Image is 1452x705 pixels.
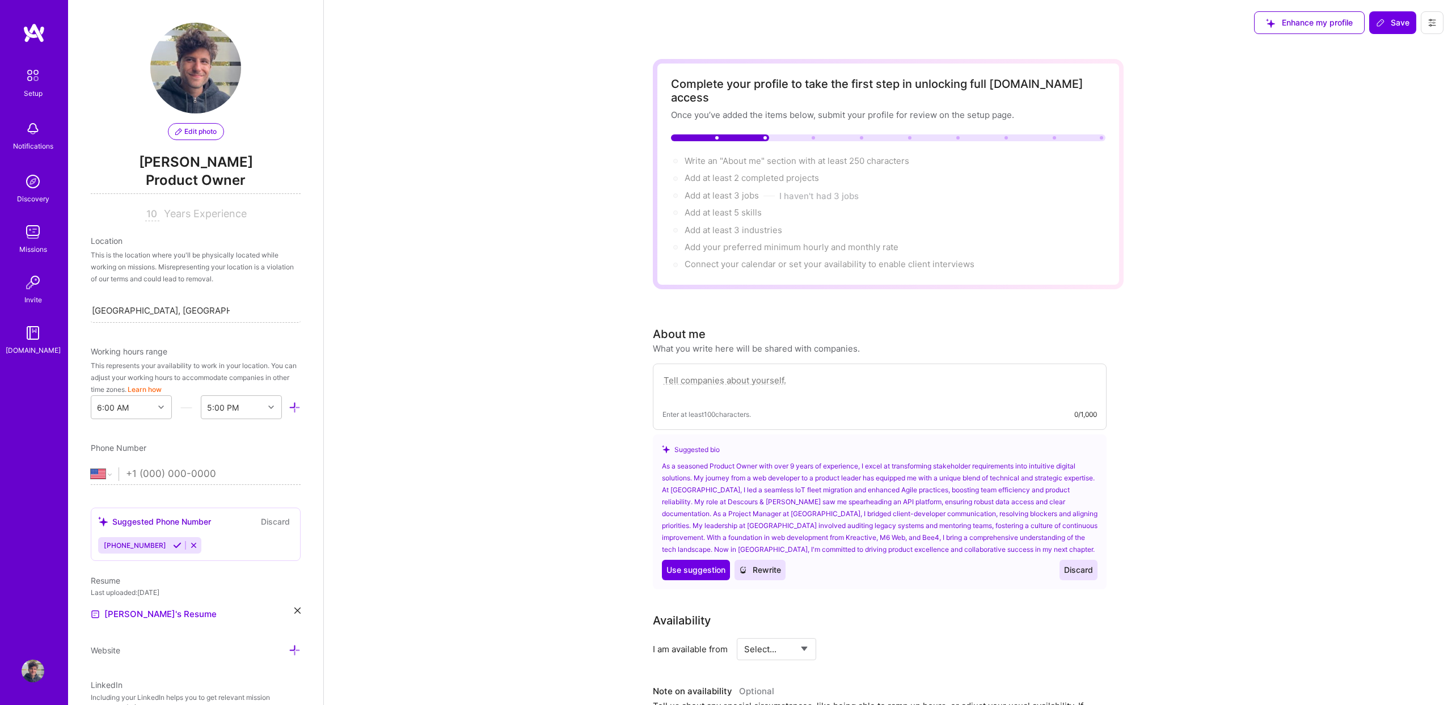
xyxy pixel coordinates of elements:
[22,117,44,140] img: bell
[145,208,159,221] input: XX
[168,123,224,140] button: Edit photo
[91,680,123,690] span: LinkedIn
[91,443,146,453] span: Phone Number
[24,87,43,99] div: Setup
[91,171,301,194] span: Product Owner
[91,249,301,285] div: This is the location where you'll be physically located while working on missions. Misrepresentin...
[91,347,167,356] span: Working hours range
[17,193,49,205] div: Discovery
[128,383,162,395] button: Learn how
[22,271,44,294] img: Invite
[662,460,1098,555] div: As a seasoned Product Owner with over 9 years of experience, I excel at transforming stakeholder ...
[662,444,1098,455] div: Suggested bio
[22,221,44,243] img: teamwork
[91,645,120,655] span: Website
[653,612,711,629] div: Availability
[91,576,120,585] span: Resume
[207,402,239,413] div: 5:00 PM
[126,458,301,491] input: +1 (000) 000-0000
[104,541,166,550] span: [PHONE_NUMBER]
[22,322,44,344] img: guide book
[685,155,911,166] span: Write an "About me" section with at least 250 characters
[19,660,47,682] a: User Avatar
[653,326,706,343] div: About me
[685,207,762,218] span: Add at least 5 skills
[91,154,301,171] span: [PERSON_NAME]
[258,515,293,528] button: Discard
[685,225,782,235] span: Add at least 3 industries
[779,190,859,202] button: I haven't had 3 jobs
[189,541,198,550] i: Reject
[1064,564,1093,576] span: Discard
[685,190,759,201] span: Add at least 3 jobs
[268,404,274,410] i: icon Chevron
[653,343,860,354] div: What you write here will be shared with companies.
[671,77,1105,104] div: Complete your profile to take the first step in unlocking full [DOMAIN_NAME] access
[24,294,42,306] div: Invite
[97,402,129,413] div: 6:00 AM
[6,344,61,356] div: [DOMAIN_NAME]
[98,516,211,527] div: Suggested Phone Number
[91,235,301,247] div: Location
[685,172,819,183] span: Add at least 2 completed projects
[22,170,44,193] img: discovery
[671,109,1105,121] div: Once you’ve added the items below, submit your profile for review on the setup page.
[180,402,192,413] i: icon HorizontalInLineDivider
[739,686,774,696] span: Optional
[662,560,730,580] button: Use suggestion
[735,560,786,580] button: Rewrite
[1060,560,1098,580] button: Discard
[19,243,47,255] div: Missions
[685,259,974,269] span: Connect your calendar or set your availability to enable client interviews
[175,128,182,135] i: icon PencilPurple
[150,23,241,113] img: User Avatar
[666,564,725,576] span: Use suggestion
[173,541,181,550] i: Accept
[22,660,44,682] img: User Avatar
[175,126,217,137] span: Edit photo
[685,242,898,252] span: Add your preferred minimum hourly and monthly rate
[1369,11,1416,34] button: Save
[653,683,774,700] div: Note on availability
[294,607,301,614] i: icon Close
[653,643,728,655] div: I am available from
[739,566,747,574] i: icon CrystalBall
[13,140,53,152] div: Notifications
[158,404,164,410] i: icon Chevron
[662,445,670,453] i: icon SuggestedTeams
[91,607,217,621] a: [PERSON_NAME]'s Resume
[91,586,301,598] div: Last uploaded: [DATE]
[21,64,45,87] img: setup
[164,208,247,219] span: Years Experience
[23,23,45,43] img: logo
[662,408,751,420] span: Enter at least 100 characters.
[91,610,100,619] img: Resume
[91,360,301,395] div: This represents your availability to work in your location. You can adjust your working hours to ...
[739,564,781,576] span: Rewrite
[1376,17,1409,28] span: Save
[1074,408,1097,420] div: 0/1,000
[98,517,108,526] i: icon SuggestedTeams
